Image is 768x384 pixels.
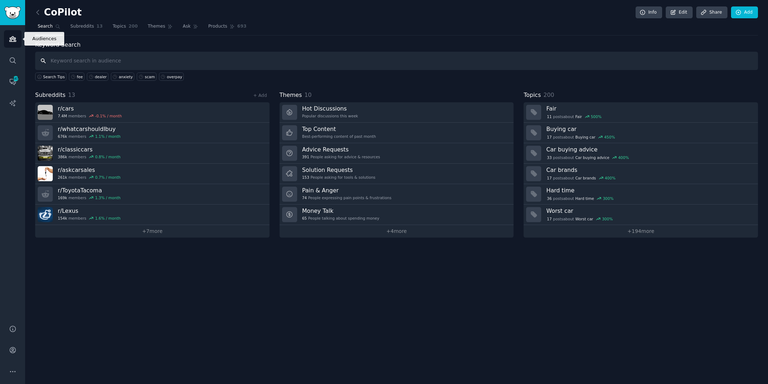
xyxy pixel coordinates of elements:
a: Car brands17postsaboutCar brands400% [524,164,758,184]
span: 17 [547,135,552,140]
div: 0.7 % / month [95,175,121,180]
a: Pain & Anger74People expressing pain points & frustrations [280,184,514,205]
a: anxiety [111,72,135,81]
a: Topics200 [110,21,140,36]
a: Hot DiscussionsPopular discussions this week [280,102,514,123]
span: Hard time [575,196,594,201]
h3: Fair [546,105,753,112]
h3: Solution Requests [302,166,375,174]
a: Search [35,21,63,36]
span: Themes [148,23,165,30]
div: members [58,195,121,200]
div: 500 % [591,114,601,119]
img: cars [38,105,53,120]
div: members [58,154,121,159]
span: 17 [547,216,552,221]
div: post s about [546,134,615,140]
h3: Advice Requests [302,146,380,153]
span: Search Tips [43,74,65,79]
a: Products693 [206,21,249,36]
span: 7.4M [58,113,67,118]
a: r/Lexus154kmembers1.6% / month [35,205,270,225]
span: 74 [302,195,307,200]
span: Topics [113,23,126,30]
span: Car brands [575,175,596,181]
div: 400 % [618,155,629,160]
img: askcarsales [38,166,53,181]
img: classiccars [38,146,53,161]
span: 200 [128,23,138,30]
h3: r/ Lexus [58,207,121,215]
div: 400 % [605,175,615,181]
span: 33 [547,155,552,160]
div: dealer [95,74,107,79]
h3: Car brands [546,166,753,174]
span: 261k [58,175,67,180]
div: People asking for tools & solutions [302,175,375,180]
a: Solution Requests153People asking for tools & solutions [280,164,514,184]
span: 65 [302,216,307,221]
div: People expressing pain points & frustrations [302,195,392,200]
div: 1.1 % / month [95,134,121,139]
span: Topics [524,91,541,100]
a: Fair11postsaboutFair500% [524,102,758,123]
span: Ask [183,23,191,30]
div: Best-performing content of past month [302,134,376,139]
a: Advice Requests391People asking for advice & resources [280,143,514,164]
h3: Buying car [546,125,753,133]
span: 153 [302,175,309,180]
a: scam [137,72,156,81]
h3: Hard time [546,187,753,194]
a: +7more [35,225,270,238]
h3: Hot Discussions [302,105,358,112]
span: Themes [280,91,302,100]
div: -0.1 % / month [95,113,122,118]
span: 200 [543,92,554,98]
button: Search Tips [35,72,66,81]
a: overpay [159,72,184,81]
div: members [58,134,121,139]
div: members [58,175,121,180]
span: 386k [58,154,67,159]
a: +4more [280,225,514,238]
div: People talking about spending money [302,216,379,221]
div: 300 % [603,196,614,201]
span: 11 [547,114,552,119]
a: Buying car17postsaboutBuying car450% [524,123,758,143]
h3: Pain & Anger [302,187,392,194]
span: Search [38,23,53,30]
label: Keyword Search [35,41,80,48]
div: 300 % [602,216,613,221]
a: Ask [180,21,201,36]
h3: Car buying advice [546,146,753,153]
span: 13 [68,92,75,98]
a: Worst car17postsaboutWorst car300% [524,205,758,225]
a: Top ContentBest-performing content of past month [280,123,514,143]
div: 1.3 % / month [95,195,121,200]
h3: r/ whatcarshouldIbuy [58,125,121,133]
a: Car buying advice33postsaboutCar buying advice400% [524,143,758,164]
span: 154k [58,216,67,221]
a: + Add [253,93,267,98]
span: 447 [13,76,19,81]
div: Popular discussions this week [302,113,358,118]
a: Themes [145,21,175,36]
h2: CoPilot [35,7,82,18]
span: 13 [97,23,103,30]
a: Subreddits13 [68,21,105,36]
div: People asking for advice & resources [302,154,380,159]
div: anxiety [119,74,133,79]
div: fee [77,74,83,79]
a: r/whatcarshouldIbuy676kmembers1.1% / month [35,123,270,143]
div: post s about [546,175,616,181]
span: 169k [58,195,67,200]
h3: r/ classiccars [58,146,121,153]
div: 1.6 % / month [95,216,121,221]
div: post s about [546,113,602,120]
h3: Top Content [302,125,376,133]
a: r/askcarsales261kmembers0.7% / month [35,164,270,184]
div: 450 % [604,135,615,140]
div: post s about [546,195,614,202]
a: +194more [524,225,758,238]
img: Lexus [38,207,53,222]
